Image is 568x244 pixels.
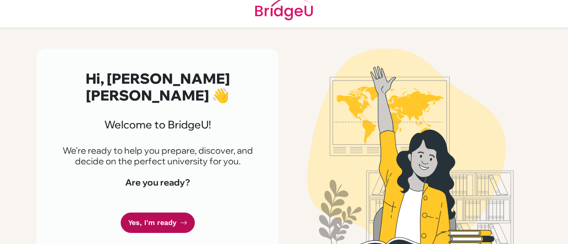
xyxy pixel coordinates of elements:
h4: Are you ready? [58,177,257,188]
h2: Hi, [PERSON_NAME] [PERSON_NAME] 👋 [58,70,257,104]
p: We're ready to help you prepare, discover, and decide on the perfect university for you. [58,145,257,167]
h3: Welcome to BridgeU! [58,118,257,131]
a: Yes, I'm ready [121,213,195,233]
